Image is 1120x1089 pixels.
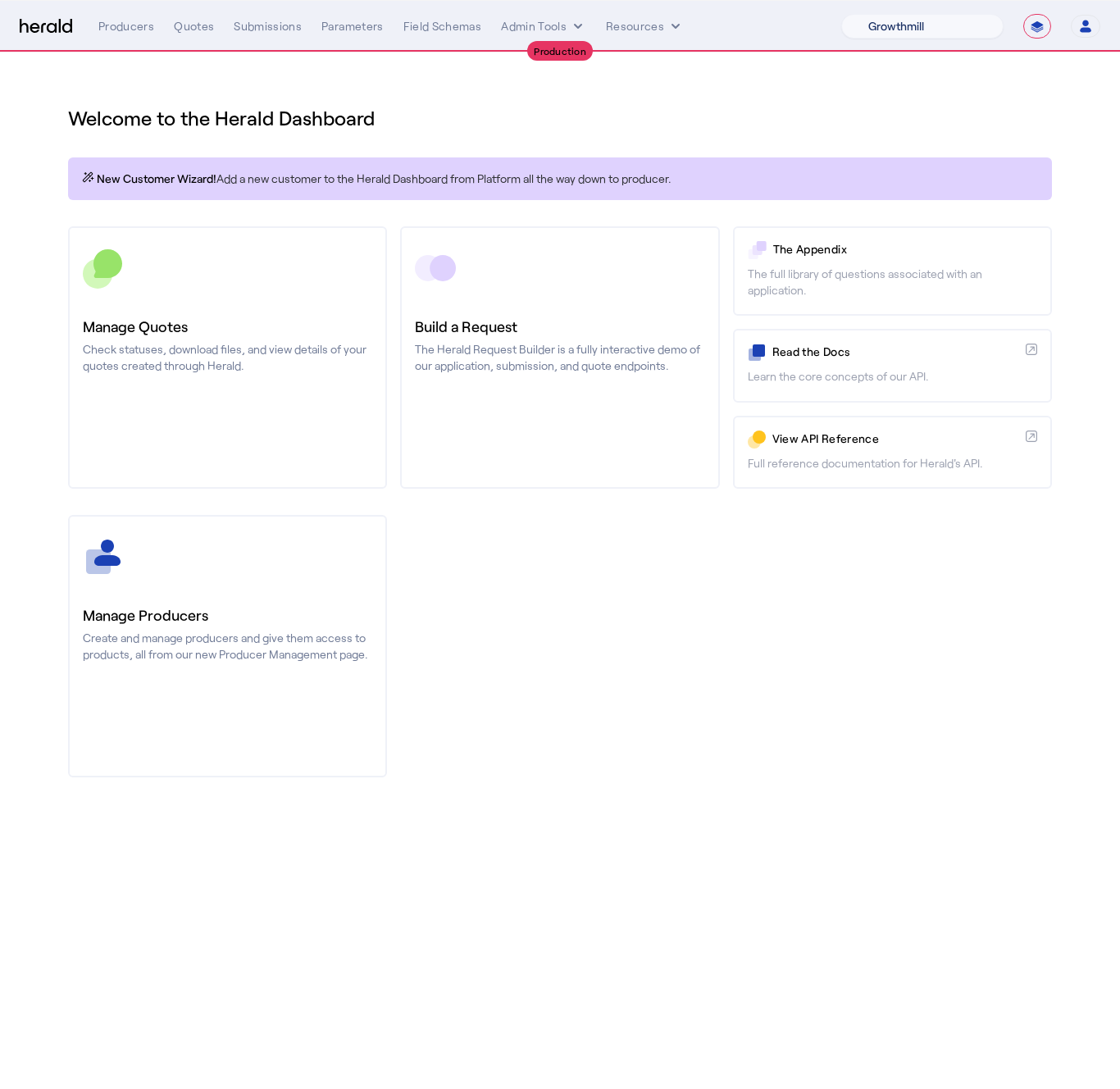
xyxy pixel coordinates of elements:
a: The AppendixThe full library of questions associated with an application. [733,226,1052,316]
a: Build a RequestThe Herald Request Builder is a fully interactive demo of our application, submiss... [400,226,719,489]
div: Quotes [174,18,214,34]
div: Submissions [234,18,302,34]
button: Resources dropdown menu [606,18,684,34]
p: The full library of questions associated with an application. [748,266,1037,298]
p: The Herald Request Builder is a fully interactive demo of our application, submission, and quote ... [415,341,704,374]
div: Producers [98,18,154,34]
a: Manage ProducersCreate and manage producers and give them access to products, all from our new Pr... [68,515,387,777]
p: Full reference documentation for Herald's API. [748,455,1037,472]
h3: Manage Quotes [83,315,372,338]
p: Add a new customer to the Herald Dashboard from Platform all the way down to producer. [81,171,1039,187]
div: Field Schemas [403,18,482,34]
a: View API ReferenceFull reference documentation for Herald's API. [733,416,1052,489]
p: Read the Docs [772,344,1019,360]
p: Check statuses, download files, and view details of your quotes created through Herald. [83,341,372,374]
div: Production [527,41,593,61]
p: View API Reference [772,431,1019,447]
h1: Welcome to the Herald Dashboard [68,105,1052,131]
button: internal dropdown menu [501,18,586,34]
a: Read the DocsLearn the core concepts of our API. [733,329,1052,402]
img: Herald Logo [20,19,72,34]
h3: Build a Request [415,315,704,338]
span: New Customer Wizard! [97,171,216,187]
p: Create and manage producers and give them access to products, all from our new Producer Managemen... [83,630,372,663]
p: Learn the core concepts of our API. [748,368,1037,385]
p: The Appendix [773,241,1037,257]
h3: Manage Producers [83,604,372,627]
div: Parameters [321,18,384,34]
a: Manage QuotesCheck statuses, download files, and view details of your quotes created through Herald. [68,226,387,489]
